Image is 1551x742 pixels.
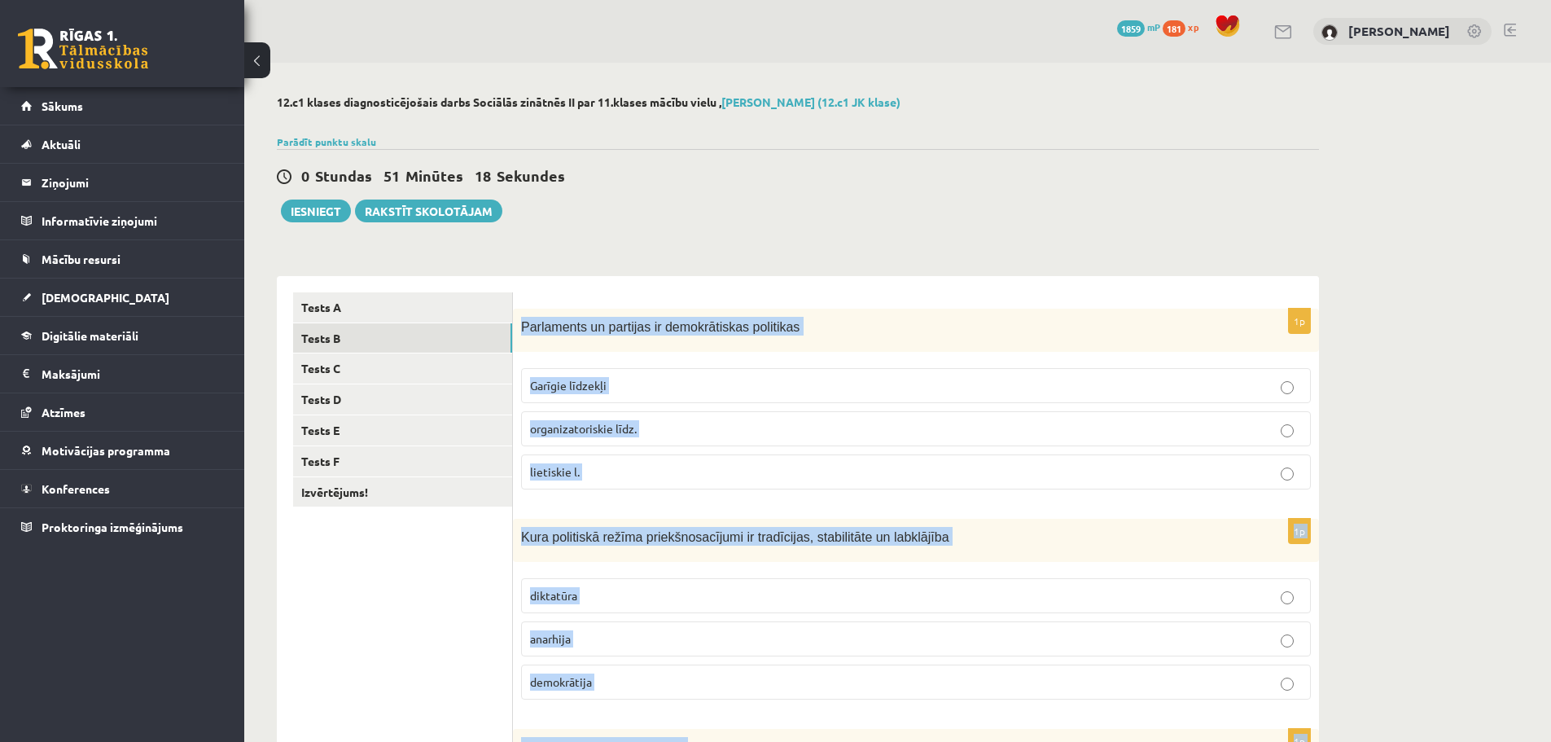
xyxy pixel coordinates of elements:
span: Atzīmes [42,405,85,419]
a: Mācību resursi [21,240,224,278]
span: Minūtes [405,166,463,185]
a: Proktoringa izmēģinājums [21,508,224,546]
a: [PERSON_NAME] (12.c1 JK klase) [721,94,900,109]
span: 181 [1163,20,1185,37]
span: 0 [301,166,309,185]
span: mP [1147,20,1160,33]
span: Garīgie līdzekļi [530,378,607,393]
span: Digitālie materiāli [42,328,138,343]
a: Tests F [293,446,512,476]
span: Sākums [42,99,83,113]
span: Proktoringa izmēģinājums [42,520,183,534]
span: Mācību resursi [42,252,120,266]
span: 51 [383,166,400,185]
button: Iesniegt [281,200,351,222]
a: Informatīvie ziņojumi [21,202,224,239]
input: lietiskie l. [1281,468,1294,481]
span: [DEMOGRAPHIC_DATA] [42,290,169,305]
a: Izvērtējums! [293,477,512,507]
a: Sākums [21,87,224,125]
a: Motivācijas programma [21,432,224,469]
span: 1859 [1117,20,1145,37]
span: diktatūra [530,588,577,603]
span: anarhija [530,631,571,646]
input: organizatoriskie līdz. [1281,424,1294,437]
input: demokrātija [1281,678,1294,691]
a: Digitālie materiāli [21,317,224,354]
input: diktatūra [1281,591,1294,604]
a: Tests E [293,415,512,446]
span: Stundas [315,166,372,185]
a: Maksājumi [21,355,224,393]
a: 1859 mP [1117,20,1160,33]
a: Ziņojumi [21,164,224,201]
a: Tests D [293,384,512,415]
a: Tests C [293,353,512,384]
p: 1p [1288,308,1311,334]
span: 18 [475,166,491,185]
legend: Informatīvie ziņojumi [42,202,224,239]
span: Konferences [42,481,110,496]
a: Tests B [293,323,512,353]
input: anarhija [1281,634,1294,648]
a: Tests A [293,292,512,323]
a: Aktuāli [21,125,224,163]
input: Garīgie līdzekļi [1281,381,1294,394]
span: Aktuāli [42,137,81,151]
span: Parlaments un partijas ir demokrātiskas politikas [521,320,800,334]
a: Konferences [21,470,224,507]
a: [DEMOGRAPHIC_DATA] [21,279,224,316]
a: Rakstīt skolotājam [355,200,502,222]
a: Parādīt punktu skalu [277,135,376,148]
a: Rīgas 1. Tālmācības vidusskola [18,29,148,69]
span: organizatoriskie līdz. [530,421,637,436]
a: [PERSON_NAME] [1348,23,1450,39]
span: Sekundes [497,166,565,185]
legend: Ziņojumi [42,164,224,201]
p: 1p [1288,518,1311,544]
span: xp [1188,20,1198,33]
span: lietiskie l. [530,464,580,479]
img: Evelīna Keiša [1321,24,1338,41]
span: demokrātija [530,674,592,689]
legend: Maksājumi [42,355,224,393]
span: Motivācijas programma [42,443,170,458]
a: Atzīmes [21,393,224,431]
h2: 12.c1 klases diagnosticējošais darbs Sociālās zinātnēs II par 11.klases mācību vielu , [277,95,1319,109]
span: Kura politiskā režīma priekšnosacījumi ir tradīcijas, stabilitāte un labklājība [521,530,949,544]
a: 181 xp [1163,20,1207,33]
